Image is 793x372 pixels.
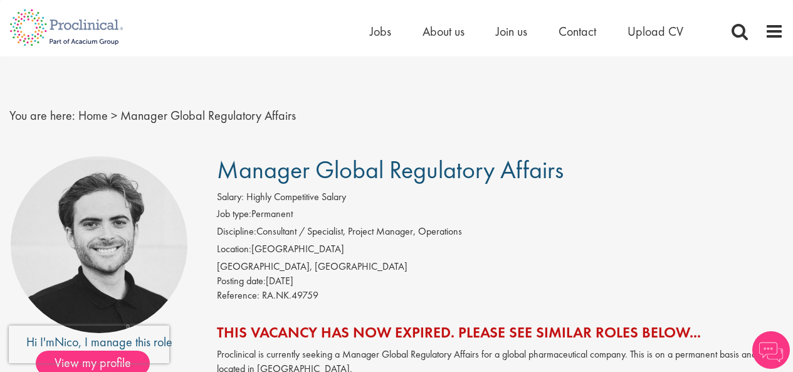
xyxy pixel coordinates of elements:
label: Location: [217,242,251,257]
span: > [111,107,117,124]
label: Job type: [217,207,251,221]
a: View my profile [36,353,162,369]
img: Chatbot [752,331,790,369]
span: Manager Global Regulatory Affairs [120,107,296,124]
a: Upload CV [628,23,683,40]
label: Reference: [217,289,260,303]
div: [DATE] [217,274,784,289]
label: Salary: [217,190,244,205]
a: Contact [559,23,596,40]
a: breadcrumb link [78,107,108,124]
a: Join us [496,23,527,40]
a: Jobs [370,23,391,40]
div: [GEOGRAPHIC_DATA], [GEOGRAPHIC_DATA] [217,260,784,274]
iframe: reCAPTCHA [9,326,169,363]
span: Manager Global Regulatory Affairs [217,154,564,186]
span: Posting date: [217,274,266,287]
span: Highly Competitive Salary [246,190,346,203]
label: Discipline: [217,225,256,239]
span: RA.NK.49759 [262,289,318,302]
li: Permanent [217,207,784,225]
a: About us [423,23,465,40]
h2: This vacancy has now expired. Please see similar roles below... [217,324,784,341]
li: [GEOGRAPHIC_DATA] [217,242,784,260]
span: You are here: [9,107,75,124]
img: imeage of recruiter Nico Kohlwes [11,156,187,333]
li: Consultant / Specialist, Project Manager, Operations [217,225,784,242]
